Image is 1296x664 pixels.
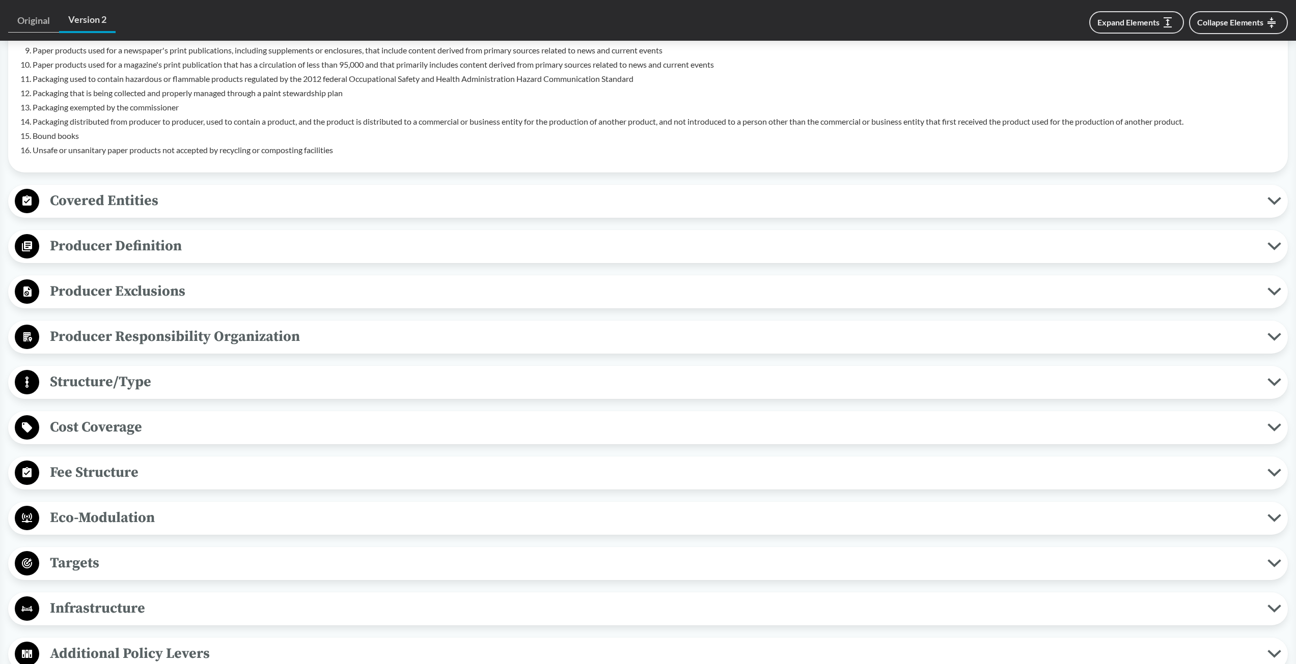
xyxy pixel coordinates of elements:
li: Packaging exempted by the commissioner [33,101,1280,113]
li: Packaging distributed from producer to producer, used to contain a product, and the product is di... [33,116,1280,128]
button: Collapse Elements [1189,11,1288,34]
li: Paper products used for a newspaper's print publications, including supplements or enclosures, th... [33,44,1280,56]
span: Producer Exclusions [39,280,1267,303]
li: Paper products used for a magazine's print publication that has a circulation of less than 95,000... [33,59,1280,71]
button: Cost Coverage [12,415,1284,441]
a: Version 2 [59,8,116,33]
span: Eco-Modulation [39,506,1267,529]
a: Original [8,9,59,33]
span: Infrastructure [39,597,1267,620]
li: Unsafe or unsanitary paper products not accepted by recycling or composting facilities [33,144,1280,156]
li: Packaging used to contain hazardous or flammable products regulated by the 2012 federal Occupatio... [33,73,1280,85]
button: Targets [12,551,1284,576]
span: Covered Entities [39,189,1267,212]
li: Bound books [33,130,1280,142]
button: Producer Definition [12,234,1284,259]
button: Infrastructure [12,596,1284,622]
span: Producer Responsibility Organization [39,325,1267,348]
button: Structure/Type [12,369,1284,395]
button: Producer Exclusions [12,279,1284,305]
span: Structure/Type [39,370,1267,393]
button: Covered Entities [12,188,1284,214]
span: Targets [39,552,1267,574]
button: Expand Elements [1089,11,1184,34]
span: Fee Structure [39,461,1267,484]
span: Cost Coverage [39,416,1267,439]
li: Packaging that is being collected and properly managed through a paint stewardship plan [33,87,1280,99]
button: Producer Responsibility Organization [12,324,1284,350]
button: Fee Structure [12,460,1284,486]
button: Eco-Modulation [12,505,1284,531]
span: Producer Definition [39,235,1267,257]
